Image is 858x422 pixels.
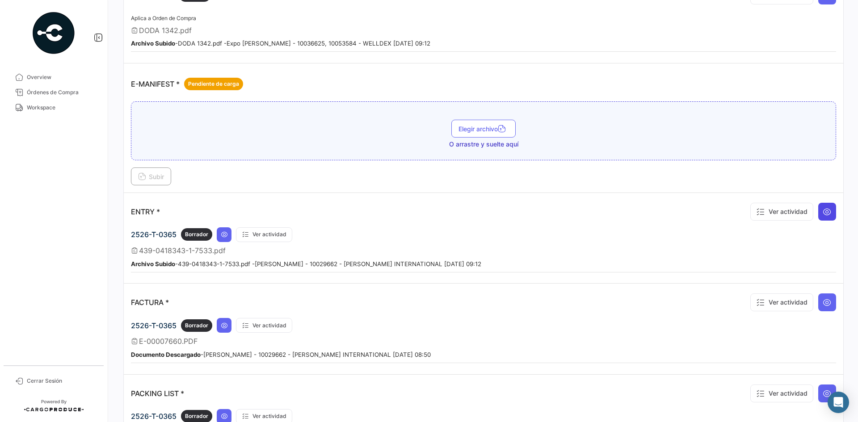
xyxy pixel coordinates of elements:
[131,298,169,307] p: FACTURA *
[185,322,208,330] span: Borrador
[131,207,160,216] p: ENTRY *
[185,230,208,238] span: Borrador
[449,140,518,149] span: O arrastre y suelte aquí
[131,321,177,330] span: 2526-T-0365
[31,11,76,55] img: powered-by.png
[236,227,292,242] button: Ver actividad
[131,351,201,358] b: Documento Descargado
[131,260,481,267] small: - 439-0418343-1-7533.pdf - [PERSON_NAME] - 10029662 - [PERSON_NAME] INTERNATIONAL [DATE] 09:12
[139,337,198,346] span: E-00007660.PDF
[750,293,813,311] button: Ver actividad
[131,412,177,421] span: 2526-T-0365
[451,120,516,138] button: Elegir archivo
[27,88,97,96] span: Órdenes de Compra
[131,389,184,398] p: PACKING LIST *
[131,40,175,47] b: Archivo Subido
[131,167,171,185] button: Subir
[138,173,164,180] span: Subir
[458,125,509,133] span: Elegir archivo
[131,78,243,90] p: E-MANIFEST *
[27,104,97,112] span: Workspace
[139,26,192,35] span: DODA 1342.pdf
[828,392,849,413] div: Abrir Intercom Messenger
[750,384,813,402] button: Ver actividad
[750,203,813,221] button: Ver actividad
[27,377,97,385] span: Cerrar Sesión
[131,40,430,47] small: - DODA 1342.pdf - Expo [PERSON_NAME] - 10036625, 10053584 - WELLDEX [DATE] 09:12
[27,73,97,81] span: Overview
[131,351,431,358] small: - [PERSON_NAME] - 10029662 - [PERSON_NAME] INTERNATIONAL [DATE] 08:50
[139,246,226,255] span: 439-0418343-1-7533.pdf
[7,85,100,100] a: Órdenes de Compra
[131,260,175,267] b: Archivo Subido
[188,80,239,88] span: Pendiente de carga
[131,15,196,21] span: Aplica a Orden de Compra
[236,318,292,333] button: Ver actividad
[7,100,100,115] a: Workspace
[131,230,177,239] span: 2526-T-0365
[185,412,208,420] span: Borrador
[7,70,100,85] a: Overview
